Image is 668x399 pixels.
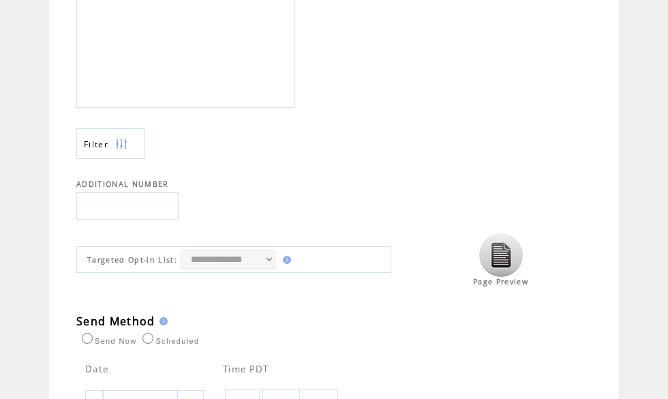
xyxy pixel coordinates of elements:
[85,363,108,375] span: Date
[82,333,93,344] input: Send Now
[78,337,136,345] label: Send Now
[84,138,108,150] span: Show filters
[479,270,523,278] a: Click to view the page preview
[76,314,155,329] span: Send Method
[139,337,199,345] label: Scheduled
[76,179,169,189] span: ADDITIONAL NUMBER
[479,233,523,277] img: Click to view the page preview
[76,128,145,159] a: Filter
[115,129,127,160] img: filters.png
[473,277,528,286] span: Page Preview
[223,363,269,375] span: Time PDT
[155,317,168,325] img: help.gif
[87,255,177,265] span: Targeted Opt-in List:
[279,256,291,264] img: help.gif
[142,333,153,344] input: Scheduled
